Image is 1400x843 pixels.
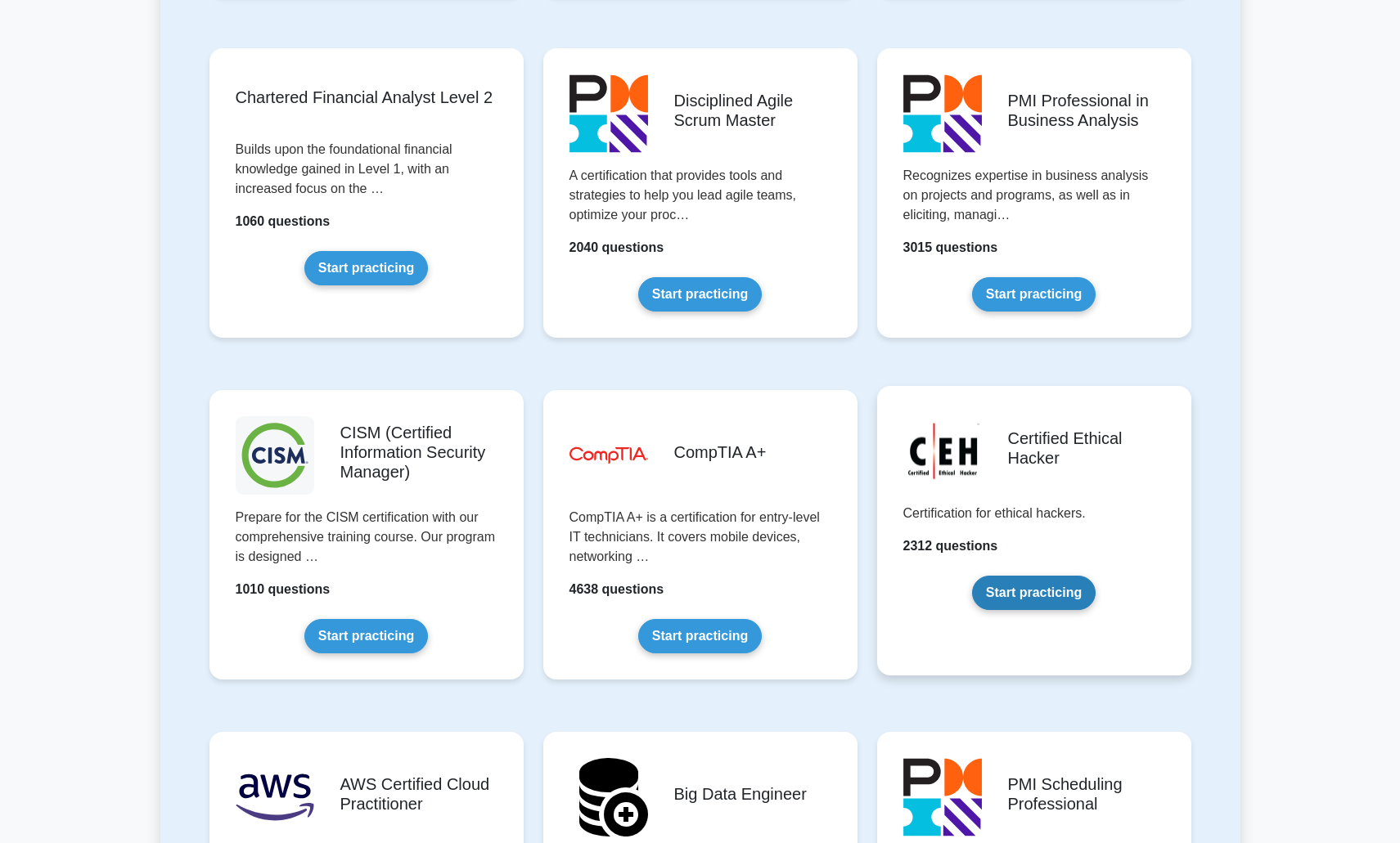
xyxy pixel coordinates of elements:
a: Start practicing [638,277,762,312]
a: Start practicing [972,277,1096,312]
a: Start practicing [638,619,762,653]
a: Start practicing [304,619,428,653]
a: Start practicing [304,251,428,285]
a: Start practicing [972,576,1096,610]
